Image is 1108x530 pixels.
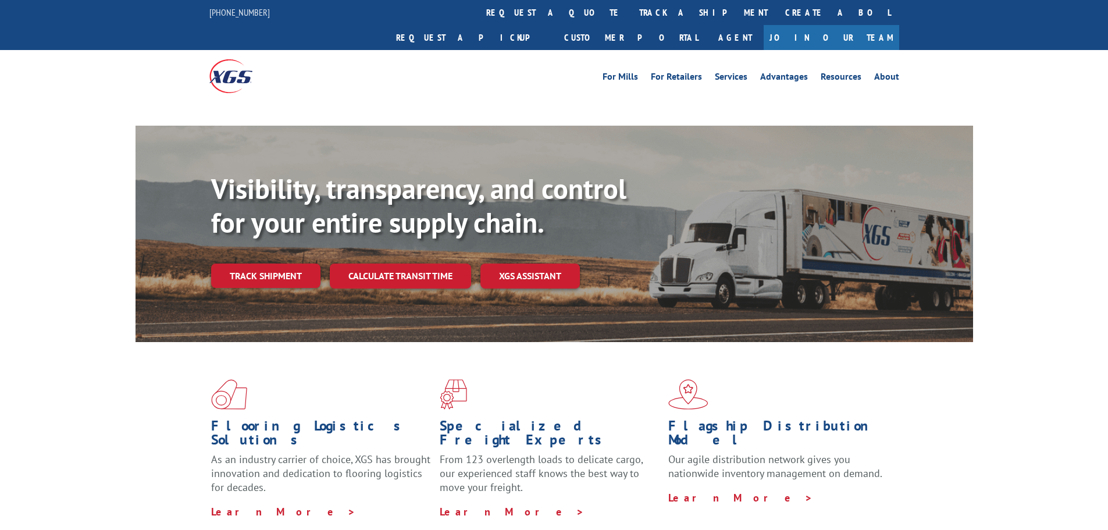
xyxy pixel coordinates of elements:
[668,453,882,480] span: Our agile distribution network gives you nationwide inventory management on demand.
[440,505,585,518] a: Learn More >
[387,25,555,50] a: Request a pickup
[330,264,471,289] a: Calculate transit time
[440,419,660,453] h1: Specialized Freight Experts
[651,72,702,85] a: For Retailers
[211,505,356,518] a: Learn More >
[668,491,813,504] a: Learn More >
[211,264,320,288] a: Track shipment
[760,72,808,85] a: Advantages
[480,264,580,289] a: XGS ASSISTANT
[211,170,626,240] b: Visibility, transparency, and control for your entire supply chain.
[764,25,899,50] a: Join Our Team
[211,453,430,494] span: As an industry carrier of choice, XGS has brought innovation and dedication to flooring logistics...
[555,25,707,50] a: Customer Portal
[821,72,861,85] a: Resources
[715,72,747,85] a: Services
[707,25,764,50] a: Agent
[211,419,431,453] h1: Flooring Logistics Solutions
[668,419,888,453] h1: Flagship Distribution Model
[874,72,899,85] a: About
[209,6,270,18] a: [PHONE_NUMBER]
[440,453,660,504] p: From 123 overlength loads to delicate cargo, our experienced staff knows the best way to move you...
[211,379,247,410] img: xgs-icon-total-supply-chain-intelligence-red
[668,379,708,410] img: xgs-icon-flagship-distribution-model-red
[440,379,467,410] img: xgs-icon-focused-on-flooring-red
[603,72,638,85] a: For Mills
